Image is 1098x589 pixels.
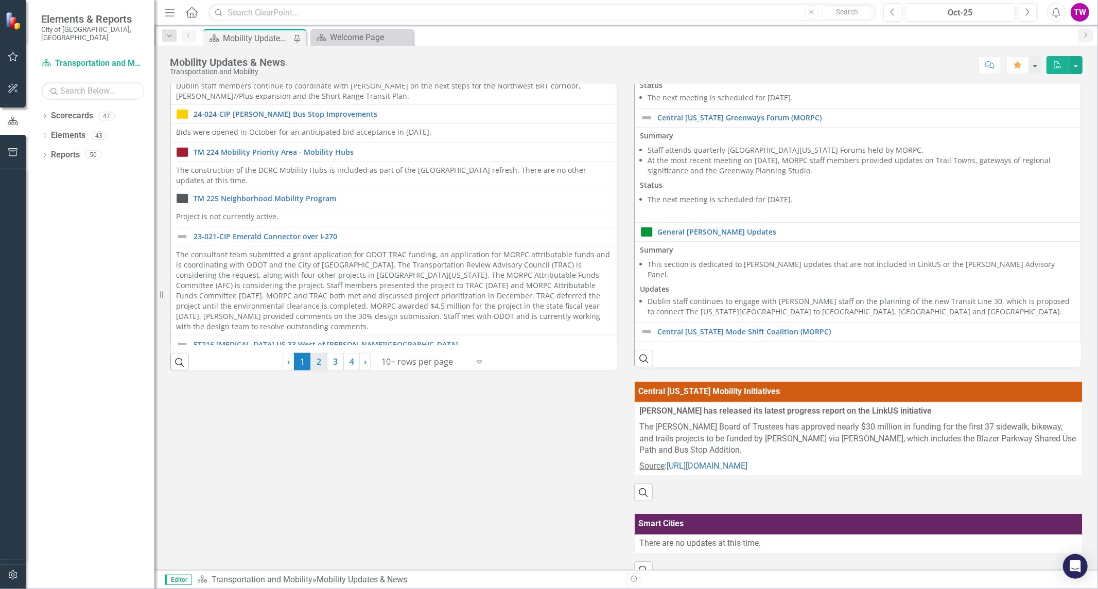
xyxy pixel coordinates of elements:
[640,458,1077,472] p: :
[640,131,674,140] strong: Summary
[194,110,612,118] a: 24-024-CIP [PERSON_NAME] Bus Stop Improvements
[330,31,411,44] div: Welcome Page
[176,127,612,137] p: Bids were opened in October for an anticipated bid acceptance in [DATE].
[648,155,1076,176] li: At the most recent meeting on [DATE], MORPC staff members provided updates on Trail Towns, gatewa...
[176,211,612,222] p: Project is not currently active.
[909,7,1012,19] div: Oct-25
[171,77,617,104] td: Double-Click to Edit
[343,353,360,370] a: 4
[41,58,144,69] a: Transportation and Mobility
[640,406,932,416] strong: [PERSON_NAME] has released its latest progress report on the LinkUS initiative
[41,82,144,100] input: Search Below...
[171,123,617,142] td: Double-Click to Edit
[648,296,1076,317] li: Dublin staff continues to engage with [PERSON_NAME] staff on the planning of the new Transit Line...
[310,353,327,370] a: 2
[287,356,290,367] span: ‹
[640,180,663,190] strong: Status
[648,259,1076,280] li: This section is dedicated to [PERSON_NAME] updates that are not included in LinkUS or the [PERSON...
[658,328,1076,335] a: Central [US_STATE] Mode Shift Coalition (MORPC)
[194,233,612,240] a: 23-021-CIP Emerald Connector over I-270
[171,142,617,162] td: Double-Click to Edit Right Click for Context Menu
[171,335,617,354] td: Double-Click to Edit Right Click for Context Menu
[634,534,1083,554] td: Double-Click to Edit
[658,114,1076,121] a: Central [US_STATE] Greenways Forum (MORPC)
[165,575,192,585] span: Editor
[176,108,188,120] img: Near Target
[223,32,291,45] div: Mobility Updates & News
[634,402,1083,475] td: Double-Click to Edit
[313,31,411,44] a: Welcome Page
[91,131,107,140] div: 43
[648,93,1076,103] li: The next meeting is scheduled for [DATE].
[635,223,1081,242] td: Double-Click to Edit Right Click for Context Menu
[176,338,188,351] img: Not Defined
[327,353,343,370] a: 3
[194,148,612,156] a: TM 224 Mobility Priority Area - Mobility Hubs
[41,13,144,25] span: Elements & Reports
[635,242,1081,323] td: Double-Click to Edit
[658,228,1076,236] a: General [PERSON_NAME] Updates
[176,230,188,243] img: Not Defined
[836,8,858,16] span: Search
[640,326,653,338] img: Not Defined
[212,575,312,584] a: Transportation and Mobility
[51,110,93,122] a: Scorecards
[364,356,367,367] span: ›
[317,575,407,584] div: Mobility Updates & News
[5,12,23,30] img: ClearPoint Strategy
[640,284,670,294] strong: Updates
[294,353,310,370] span: 1
[640,419,1077,459] p: The [PERSON_NAME] Board of Trustees has approved nearly $30 million in funding for the first 37 s...
[176,192,188,205] img: Not Started
[635,128,1081,223] td: Double-Click to Edit
[640,226,653,238] img: On Target
[635,323,1081,342] td: Double-Click to Edit Right Click for Context Menu
[667,461,748,471] a: [URL][DOMAIN_NAME]
[98,112,115,120] div: 47
[640,112,653,124] img: Not Defined
[171,208,617,227] td: Double-Click to Edit
[171,227,617,246] td: Double-Click to Edit Right Click for Context Menu
[41,25,144,42] small: City of [GEOGRAPHIC_DATA], [GEOGRAPHIC_DATA]
[197,574,619,586] div: »
[635,109,1081,128] td: Double-Click to Edit Right Click for Context Menu
[176,249,612,332] p: The consultant team submitted a grant application for ODOT TRAC funding, an application for MORPC...
[1071,3,1089,22] button: TW
[170,57,285,68] div: Mobility Updates & News
[648,194,1076,205] li: The next meeting is scheduled for [DATE].
[171,246,617,335] td: Double-Click to Edit
[905,3,1015,22] button: Oct-25
[208,4,876,22] input: Search ClearPoint...
[640,461,665,471] u: Source
[171,189,617,208] td: Double-Click to Edit Right Click for Context Menu
[176,165,612,186] p: The construction of the DCRC Mobility Hubs is included as part of the [GEOGRAPHIC_DATA] refresh. ...
[176,146,188,158] img: Off Target
[51,149,80,161] a: Reports
[640,80,663,90] strong: Status
[171,104,617,123] td: Double-Click to Edit Right Click for Context Menu
[176,81,612,101] p: Dublin staff members continue to coordinate with [PERSON_NAME] on the next steps for the Northwes...
[640,245,674,255] strong: Summary
[171,162,617,189] td: Double-Click to Edit
[648,145,1076,155] li: Staff attends quarterly [GEOGRAPHIC_DATA][US_STATE] Forums held by MORPC.
[194,194,612,202] a: TM 225 Neighborhood Mobility Program
[822,5,873,20] button: Search
[1063,554,1088,579] div: Open Intercom Messenger
[85,151,101,159] div: 50
[640,538,1077,549] p: There are no updates at this time.
[51,130,85,141] a: Elements
[635,342,1081,443] td: Double-Click to Edit
[194,341,612,348] a: ET216 [MEDICAL_DATA] US 33 West of [PERSON_NAME][GEOGRAPHIC_DATA]
[170,68,285,76] div: Transportation and Mobility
